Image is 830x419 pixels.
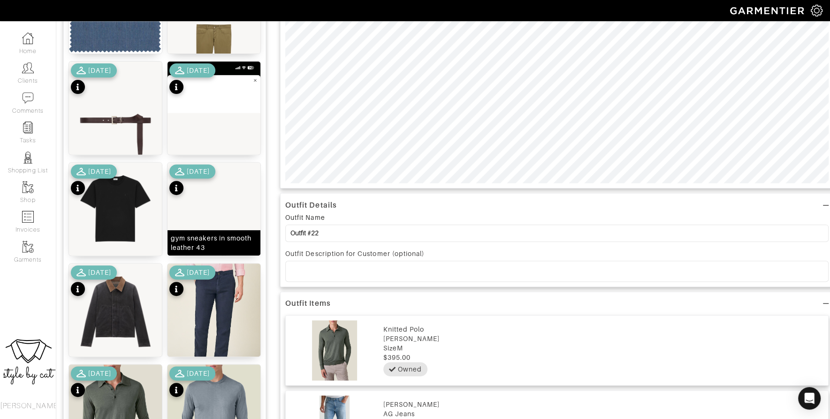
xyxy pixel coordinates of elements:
div: See product info [71,265,117,298]
div: Purchased date [71,63,117,78]
div: Outfit Details [285,201,337,210]
div: Purchased date [169,164,215,178]
div: Outfit Name [285,213,325,222]
img: clients-icon-6bae9207a08558b7cb47a8932f037763ab4055f8c8b6bfacd5dc20c3e0201464.png [22,62,34,74]
div: Purchased date [169,63,215,78]
img: details [69,62,162,178]
img: reminder-icon-8004d30b9f0a5d33ae49ab947aed9ed385cf756f9e5892f1edd6e32f2345188e.png [22,122,34,133]
div: Purchased date [169,265,215,279]
div: [DATE] [187,369,210,378]
div: AG Jeans [383,409,823,419]
div: [DATE] [88,66,111,75]
div: gym sneakers in smooth leather 43 [171,233,257,252]
div: Purchased date [71,265,117,279]
div: Outfit Items [285,299,331,308]
div: [DATE] [88,167,111,176]
div: See product info [169,366,215,399]
img: garments-icon-b7da505a4dc4fd61783c78ac3ca0ef83fa9d6f193b1c9dc38574b1d14d53ca28.png [22,181,34,193]
img: Knitted Polo [290,320,379,380]
div: See product info [71,366,117,399]
img: garments-icon-b7da505a4dc4fd61783c78ac3ca0ef83fa9d6f193b1c9dc38574b1d14d53ca28.png [22,241,34,253]
div: [PERSON_NAME] [383,334,823,343]
div: [DATE] [88,268,111,277]
div: Purchased date [71,366,117,380]
img: orders-icon-0abe47150d42831381b5fb84f609e132dff9fe21cb692f30cb5eec754e2cba89.png [22,211,34,223]
div: Owned [398,365,422,374]
div: Purchased date [169,366,215,380]
div: Knitted Polo [383,325,823,334]
div: See product info [71,164,117,197]
div: $395.00 [383,353,823,362]
div: [PERSON_NAME] [383,400,823,409]
div: [DATE] [187,66,210,75]
img: details [168,62,260,263]
img: stylists-icon-eb353228a002819b7ec25b43dbf5f0378dd9e0616d9560372ff212230b889e62.png [22,152,34,163]
img: dashboard-icon-dbcd8f5a0b271acd01030246c82b418ddd0df26cd7fceb0bd07c9910d44c42f6.png [22,32,34,44]
div: See product info [169,164,215,197]
img: garmentier-logo-header-white-b43fb05a5012e4ada735d5af1a66efaba907eab6374d6393d1fbf88cb4ef424d.png [725,2,811,19]
div: Open Intercom Messenger [798,387,821,410]
img: comment-icon-a0a6a9ef722e966f86d9cbdc48e553b5cf19dbc54f86b18d962a5391bc8f6eb6.png [22,92,34,104]
img: details [168,264,260,388]
div: [DATE] [88,369,111,378]
div: See product info [169,63,215,96]
div: See product info [169,265,215,298]
div: See product info [71,63,117,96]
img: gear-icon-white-bd11855cb880d31180b6d7d6211b90ccbf57a29d726f0c71d8c61bd08dd39cc2.png [811,5,822,16]
img: details [69,163,162,279]
img: details [168,163,260,279]
div: Outfit Description for Customer (optional) [285,249,829,258]
div: Purchased date [71,164,117,178]
div: [DATE] [187,268,210,277]
div: Size M [383,343,823,353]
div: [DATE] [187,167,210,176]
img: details [69,264,162,380]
